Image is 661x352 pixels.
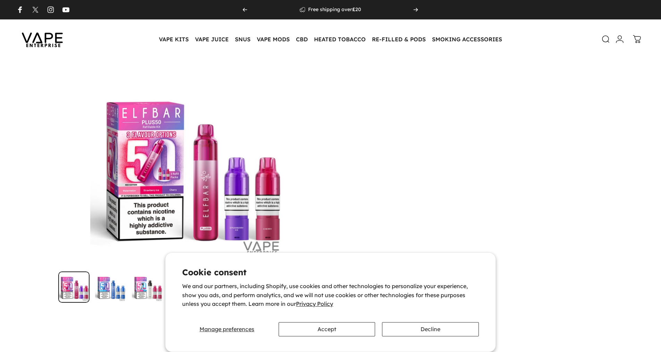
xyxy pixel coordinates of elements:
[156,32,505,47] nav: Primary
[156,32,192,47] summary: VAPE KITS
[293,32,311,47] summary: CBD
[95,271,126,303] img: Elf Bar Plus50 refillable vaping kit with packaging on a white background
[58,271,90,303] img: ELF BAR Plus50 vape device and packaging on a white background
[382,322,478,336] button: Decline
[11,23,74,56] img: Vape Enterprise
[182,282,479,309] p: We and our partners, including Shopify, use cookies and other technologies to personalize your ex...
[58,271,90,303] button: Go to item
[58,67,320,266] button: Open media 10 in modal
[279,322,375,336] button: Accept
[254,32,293,47] summary: VAPE MODS
[132,271,163,303] button: Go to item
[95,271,126,303] button: Go to item
[192,32,232,47] summary: VAPE JUICE
[58,67,320,303] media-gallery: Gallery Viewer
[429,32,505,47] summary: SMOKING ACCESSORIES
[182,322,272,336] button: Manage preferences
[369,32,429,47] summary: RE-FILLED & PODS
[200,326,254,333] span: Manage preferences
[182,268,479,276] h2: Cookie consent
[308,7,361,13] p: Free shipping over 20
[132,271,163,303] img: Elf Bar Plus50 refillable vaping kit with packaging on a white background
[296,300,333,307] a: Privacy Policy
[629,32,645,47] a: 0 items
[232,32,254,47] summary: SNUS
[352,6,355,12] strong: £
[311,32,369,47] summary: HEATED TOBACCO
